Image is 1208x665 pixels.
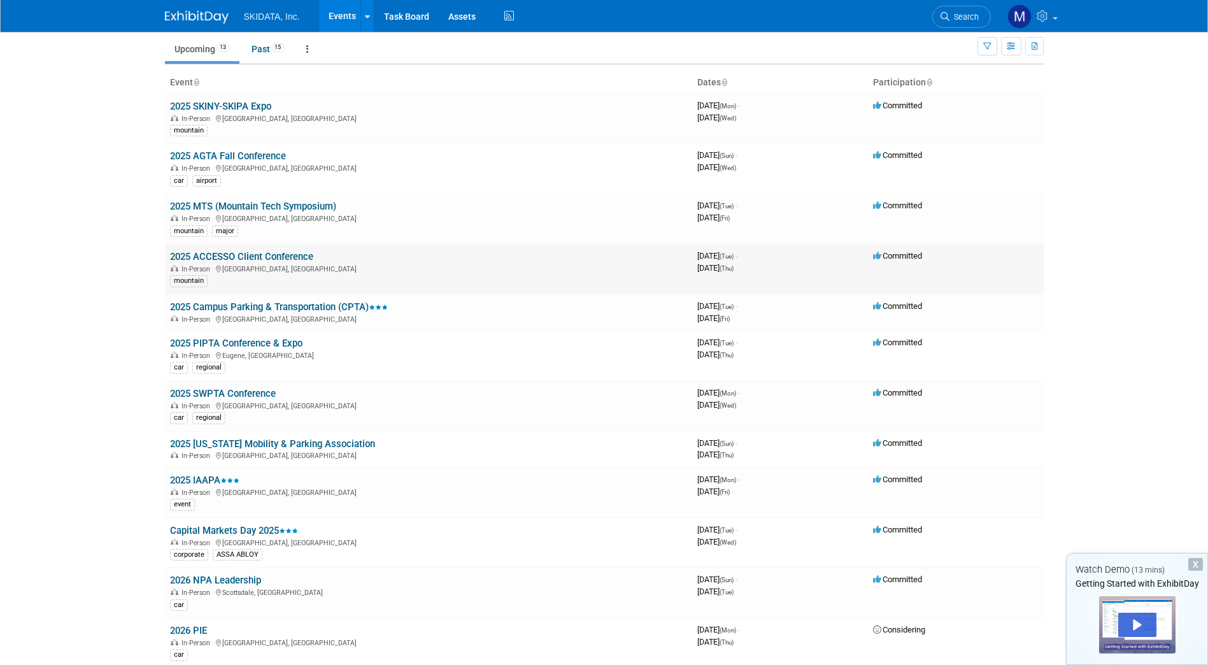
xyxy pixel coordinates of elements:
[720,627,736,634] span: (Mon)
[1067,577,1207,590] div: Getting Started with ExhibitDay
[170,338,302,349] a: 2025 PIPTA Conference & Expo
[720,215,730,222] span: (Fri)
[170,549,208,561] div: corporate
[171,115,178,121] img: In-Person Event
[170,487,687,497] div: [GEOGRAPHIC_DATA], [GEOGRAPHIC_DATA]
[720,203,734,210] span: (Tue)
[1118,613,1156,637] div: Play
[873,625,925,634] span: Considering
[873,251,922,261] span: Committed
[720,639,734,646] span: (Thu)
[171,402,178,408] img: In-Person Event
[171,265,178,271] img: In-Person Event
[697,587,734,596] span: [DATE]
[697,162,736,172] span: [DATE]
[165,37,239,61] a: Upcoming13
[170,101,271,112] a: 2025 SKINY-SKIPA Expo
[720,402,736,409] span: (Wed)
[697,150,737,160] span: [DATE]
[697,213,730,222] span: [DATE]
[170,575,261,586] a: 2026 NPA Leadership
[720,440,734,447] span: (Sun)
[738,625,740,634] span: -
[165,11,229,24] img: ExhibitDay
[735,438,737,448] span: -
[720,390,736,397] span: (Mon)
[720,303,734,310] span: (Tue)
[170,499,195,510] div: event
[873,301,922,311] span: Committed
[192,175,221,187] div: airport
[697,525,737,534] span: [DATE]
[170,587,687,597] div: Scottsdale, [GEOGRAPHIC_DATA]
[873,438,922,448] span: Committed
[181,539,214,547] span: In-Person
[213,549,262,561] div: ASSA ABLOY
[720,452,734,459] span: (Thu)
[873,475,922,484] span: Committed
[932,6,991,28] a: Search
[735,201,737,210] span: -
[170,213,687,223] div: [GEOGRAPHIC_DATA], [GEOGRAPHIC_DATA]
[720,152,734,159] span: (Sun)
[735,338,737,347] span: -
[738,388,740,397] span: -
[738,475,740,484] span: -
[170,125,208,136] div: mountain
[181,639,214,647] span: In-Person
[212,225,238,237] div: major
[170,537,687,547] div: [GEOGRAPHIC_DATA], [GEOGRAPHIC_DATA]
[181,589,214,597] span: In-Person
[868,72,1044,94] th: Participation
[873,150,922,160] span: Committed
[735,150,737,160] span: -
[873,525,922,534] span: Committed
[170,263,687,273] div: [GEOGRAPHIC_DATA], [GEOGRAPHIC_DATA]
[697,101,740,110] span: [DATE]
[720,489,730,496] span: (Fri)
[170,201,336,212] a: 2025 MTS (Mountain Tech Symposium)
[720,352,734,359] span: (Thu)
[697,575,737,584] span: [DATE]
[697,350,734,359] span: [DATE]
[926,77,932,87] a: Sort by Participation Type
[170,225,208,237] div: mountain
[697,438,737,448] span: [DATE]
[170,162,687,173] div: [GEOGRAPHIC_DATA], [GEOGRAPHIC_DATA]
[697,313,730,323] span: [DATE]
[181,452,214,460] span: In-Person
[949,12,979,22] span: Search
[181,315,214,324] span: In-Person
[735,575,737,584] span: -
[692,72,868,94] th: Dates
[171,215,178,221] img: In-Person Event
[721,77,727,87] a: Sort by Start Date
[170,450,687,460] div: [GEOGRAPHIC_DATA], [GEOGRAPHIC_DATA]
[171,489,178,495] img: In-Person Event
[181,265,214,273] span: In-Person
[720,476,736,483] span: (Mon)
[171,352,178,358] img: In-Person Event
[170,637,687,647] div: [GEOGRAPHIC_DATA], [GEOGRAPHIC_DATA]
[697,388,740,397] span: [DATE]
[181,215,214,223] span: In-Person
[735,251,737,261] span: -
[216,43,230,52] span: 13
[697,113,736,122] span: [DATE]
[720,340,734,347] span: (Tue)
[873,388,922,397] span: Committed
[170,113,687,123] div: [GEOGRAPHIC_DATA], [GEOGRAPHIC_DATA]
[193,77,199,87] a: Sort by Event Name
[271,43,285,52] span: 15
[735,525,737,534] span: -
[170,251,313,262] a: 2025 ACCESSO Client Conference
[1067,563,1207,576] div: Watch Demo
[873,575,922,584] span: Committed
[720,576,734,583] span: (Sun)
[170,438,375,450] a: 2025 [US_STATE] Mobility & Parking Association
[720,265,734,272] span: (Thu)
[170,388,276,399] a: 2025 SWPTA Conference
[181,164,214,173] span: In-Person
[720,589,734,596] span: (Tue)
[697,450,734,459] span: [DATE]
